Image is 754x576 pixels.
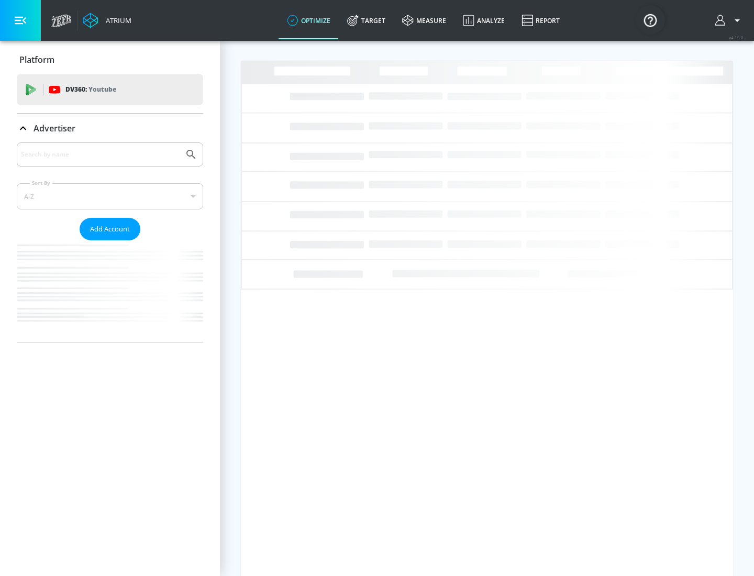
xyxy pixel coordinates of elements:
nav: list of Advertiser [17,240,203,342]
a: optimize [279,2,339,39]
button: Add Account [80,218,140,240]
label: Sort By [30,180,52,186]
span: v 4.19.0 [729,35,744,40]
div: Atrium [102,16,131,25]
p: Youtube [88,84,116,95]
div: Advertiser [17,142,203,342]
button: Open Resource Center [636,5,665,35]
input: Search by name [21,148,180,161]
a: Report [513,2,568,39]
span: Add Account [90,223,130,235]
div: Advertiser [17,114,203,143]
div: Platform [17,45,203,74]
a: Target [339,2,394,39]
p: Platform [19,54,54,65]
div: A-Z [17,183,203,209]
p: Advertiser [34,123,75,134]
a: Analyze [454,2,513,39]
a: measure [394,2,454,39]
a: Atrium [83,13,131,28]
p: DV360: [65,84,116,95]
div: DV360: Youtube [17,74,203,105]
